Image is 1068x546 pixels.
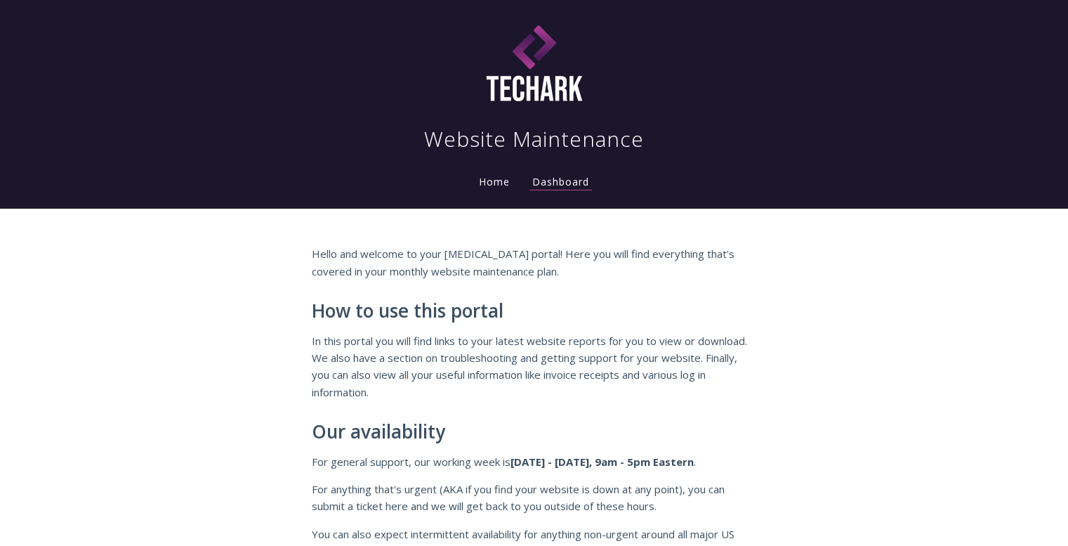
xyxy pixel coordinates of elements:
[312,301,757,322] h2: How to use this portal
[424,125,644,153] h1: Website Maintenance
[476,175,513,188] a: Home
[312,422,757,443] h2: Our availability
[312,453,757,470] p: For general support, our working week is .
[529,175,592,190] a: Dashboard
[510,455,694,469] strong: [DATE] - [DATE], 9am - 5pm Eastern
[312,481,757,515] p: For anything that's urgent (AKA if you find your website is down at any point), you can submit a ...
[312,245,757,280] p: Hello and welcome to your [MEDICAL_DATA] portal! Here you will find everything that's covered in ...
[312,332,757,401] p: In this portal you will find links to your latest website reports for you to view or download. We...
